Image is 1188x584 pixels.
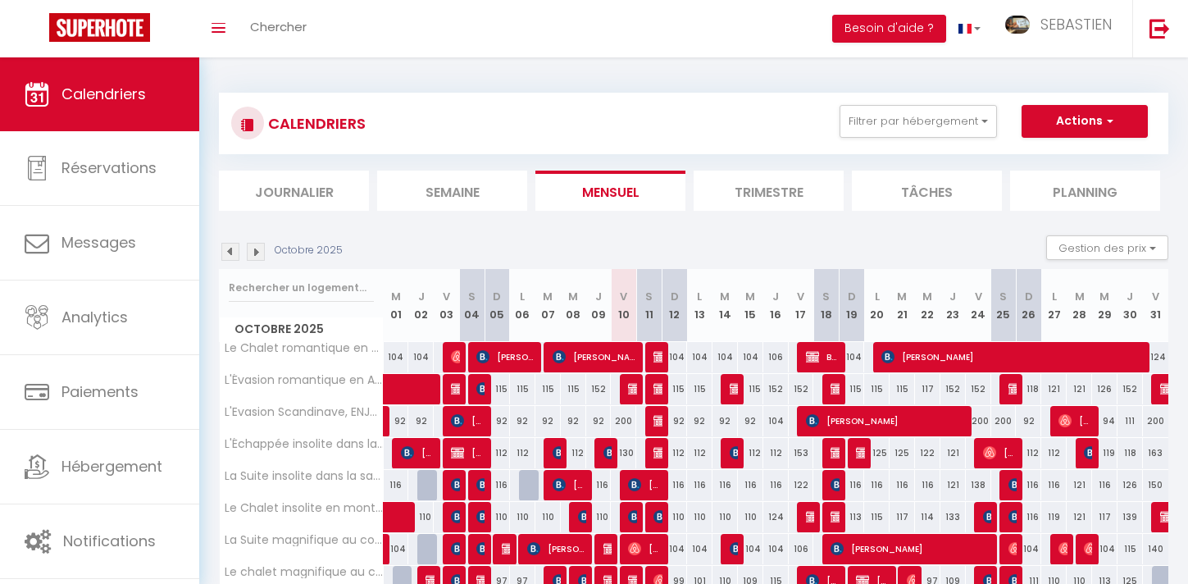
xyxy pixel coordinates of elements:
[890,502,915,532] div: 117
[510,438,535,468] div: 112
[611,438,636,468] div: 130
[890,470,915,500] div: 116
[864,374,890,404] div: 115
[61,84,146,104] span: Calendriers
[377,171,527,211] li: Semaine
[890,269,915,342] th: 21
[535,502,561,532] div: 110
[1016,534,1041,564] div: 104
[1058,533,1067,564] span: [PERSON_NAME]
[940,269,966,342] th: 23
[789,269,814,342] th: 17
[510,269,535,342] th: 06
[451,501,459,532] span: [PERSON_NAME]
[510,502,535,532] div: 110
[275,243,343,258] p: Octobre 2025
[687,534,712,564] div: 104
[1025,289,1033,304] abbr: D
[856,437,864,468] span: [PERSON_NAME]
[1143,342,1168,372] div: 124
[763,438,789,468] div: 112
[687,342,712,372] div: 104
[832,15,946,43] button: Besoin d'aide ?
[578,501,586,532] span: [PERSON_NAME]
[1041,438,1067,468] div: 112
[839,269,864,342] th: 19
[222,374,386,386] span: L'Évasion romantique en Amazonie, ENJOY YOUR LIFE
[510,406,535,436] div: 92
[586,502,612,532] div: 110
[476,469,485,500] span: [PERSON_NAME]
[789,438,814,468] div: 153
[1040,14,1112,34] span: SEBASTIEN
[662,269,687,342] th: 12
[738,406,763,436] div: 92
[1067,502,1092,532] div: 121
[839,502,864,532] div: 113
[485,374,510,404] div: 115
[975,289,982,304] abbr: V
[839,470,864,500] div: 116
[561,269,586,342] th: 08
[1016,470,1041,500] div: 116
[940,470,966,500] div: 121
[813,269,839,342] th: 18
[603,437,612,468] span: [PERSON_NAME]
[628,373,636,404] span: [PERSON_NAME]
[502,533,510,564] span: [PERSON_NAME] [PERSON_NAME]
[1008,373,1017,404] span: Victoria LE BRETON
[611,406,636,436] div: 200
[831,501,839,532] span: [PERSON_NAME]
[730,533,738,564] span: [PERSON_NAME]
[806,341,840,372] span: Booking #134697
[922,289,932,304] abbr: M
[586,269,612,342] th: 09
[1092,502,1117,532] div: 117
[451,405,485,436] span: [PERSON_NAME]
[561,438,586,468] div: 112
[763,470,789,500] div: 116
[966,374,991,404] div: 152
[1046,235,1168,260] button: Gestion des prix
[662,470,687,500] div: 116
[586,374,612,404] div: 152
[1041,502,1067,532] div: 119
[983,501,991,532] span: Avi [PERSON_NAME]
[738,438,763,468] div: 112
[49,13,150,42] img: Super Booking
[535,374,561,404] div: 115
[451,469,459,500] span: [PERSON_NAME]
[222,342,386,354] span: Le Chalet romantique en montagne, ENJOY YOUR LIFE
[1092,438,1117,468] div: 119
[384,406,409,436] div: 92
[1052,289,1057,304] abbr: L
[1067,374,1092,404] div: 121
[966,470,991,500] div: 138
[712,470,738,500] div: 116
[653,373,662,404] span: [PERSON_NAME]
[745,289,755,304] abbr: M
[553,437,561,468] span: Ophelie Billon
[1117,534,1143,564] div: 115
[586,406,612,436] div: 92
[485,269,510,342] th: 05
[789,534,814,564] div: 106
[384,342,409,372] div: 104
[875,289,880,304] abbr: L
[1117,438,1143,468] div: 118
[915,502,940,532] div: 114
[434,269,459,342] th: 03
[61,232,136,253] span: Messages
[603,533,612,564] span: [PERSON_NAME]
[595,289,602,304] abbr: J
[1152,289,1159,304] abbr: V
[1005,16,1030,34] img: ...
[1008,469,1017,500] span: [PERSON_NAME]
[1084,437,1092,468] span: [PERSON_NAME] [PERSON_NAME]
[476,341,535,372] span: [PERSON_NAME]
[1143,406,1168,436] div: 200
[586,470,612,500] div: 116
[915,470,940,500] div: 116
[468,289,476,304] abbr: S
[222,566,386,578] span: Le chalet magnifique au coeur de la montagne, ENJOY YOUR LIFE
